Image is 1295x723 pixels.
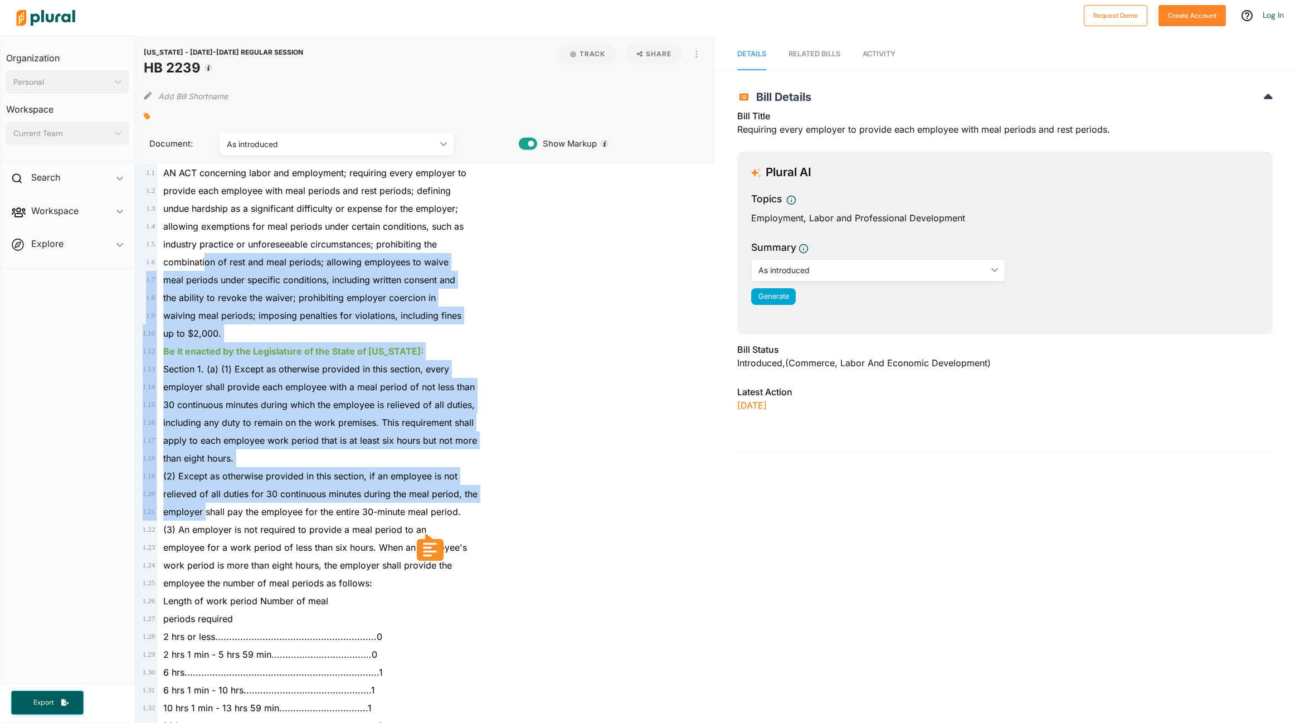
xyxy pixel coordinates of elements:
a: RELATED BILLS [788,38,840,70]
span: 6 hrs......................................................................1 [163,667,383,678]
a: Activity [863,38,895,70]
span: Export [26,698,61,707]
span: employer shall provide each employee with a meal period of not less than [163,381,475,392]
span: 10 hrs 1 min - 13 hrs 59 min................................1 [163,702,372,714]
span: 1 . 22 [143,526,155,533]
span: allowing exemptions for meal periods under certain conditions, such as [163,221,464,232]
span: 1 . 2 [146,187,155,195]
button: Share [621,45,688,64]
a: Log In [1263,10,1284,20]
span: [US_STATE] - [DATE]-[DATE] REGULAR SESSION [144,48,303,56]
span: 1 . 26 [143,597,155,605]
div: Current Team [13,128,110,139]
span: 1 . 31 [143,686,155,694]
span: than eight hours. [163,453,233,464]
ins: Be it enacted by the Legislature of the State of [US_STATE]: [163,346,423,357]
h3: Workspace [6,93,129,118]
div: RELATED BILLS [788,48,840,59]
span: Bill Details [751,90,811,104]
span: relieved of all duties for 30 continuous minutes during the meal period, the [163,488,478,499]
span: employee the number of meal periods as follows: [163,578,372,589]
span: meal periods under specific conditions, including written consent and [163,274,455,285]
button: Add Bill Shortname [158,87,228,105]
span: 6 hrs 1 min - 10 hrs..............................................1 [163,685,375,696]
span: periods required [163,613,233,624]
a: Details [737,38,766,70]
span: 1 . 12 [143,347,155,355]
span: 1 . 28 [143,633,155,640]
span: 1 . 5 [146,240,155,248]
span: Commerce, Labor and Economic Development [788,357,987,368]
button: Generate [751,288,796,305]
span: provide each employee with meal periods and rest periods; defining [163,185,451,196]
button: Request Demo [1084,5,1147,26]
span: 1 . 14 [143,383,155,391]
span: 1 . 16 [143,419,155,426]
span: work period is more than eight hours, the employer shall provide the [163,560,452,571]
span: 1 . 9 [146,312,155,319]
span: 1 . 19 [143,472,155,480]
div: Requiring every employer to provide each employee with meal periods and rest periods. [737,109,1273,143]
span: Activity [863,50,895,58]
span: Generate [758,292,789,300]
h3: Bill Title [737,109,1273,123]
span: (2) Except as otherwise provided in this section, if an employee is not [163,470,457,482]
span: 1 . 32 [143,704,155,712]
div: Personal [13,76,110,88]
span: combination of rest and meal periods; allowing employees to waive [163,256,449,268]
span: 1 . 15 [143,401,155,409]
span: including any duty to remain on the work premises. This requirement shall [163,417,474,428]
span: Show Markup [537,138,597,150]
div: As introduced [758,264,986,276]
span: 1 . 13 [143,365,155,373]
span: 1 . 23 [143,544,155,551]
h3: Latest Action [737,385,1273,399]
span: (3) An employer is not required to provide a meal period to an [163,524,426,535]
span: Length of work period Number of meal [163,595,328,606]
span: Document: [144,138,206,150]
span: waiving meal periods; imposing penalties for violations, including fines [163,310,461,321]
span: 1 . 20 [143,490,155,498]
p: [DATE] [737,399,1273,412]
span: 1 . 25 [143,579,155,587]
button: Create Account [1158,5,1226,26]
span: up to $2,000. [163,328,221,339]
a: Request Demo [1084,9,1147,21]
span: apply to each employee work period that is at least six hours but not more [163,435,477,446]
span: 1 . 7 [146,276,155,284]
span: 2 hrs or less..........................................................0 [163,631,382,642]
span: undue hardship as a significant difficulty or expense for the employer; [163,203,458,214]
span: Section 1. (a) (1) Except as otherwise provided in this section, every [163,363,449,375]
h3: Summary [751,240,796,255]
h3: Organization [6,42,129,66]
span: industry practice or unforeseeable circumstances; prohibiting the [163,239,437,250]
span: 1 . 4 [146,222,155,230]
span: 2 hrs 1 min - 5 hrs 59 min....................................0 [163,649,377,660]
span: 1 . 21 [143,508,155,516]
span: 1 . 10 [143,329,155,337]
div: As introduced [227,138,435,150]
span: 1 . 27 [143,615,155,623]
span: 1 . 1 [146,169,155,177]
span: 1 . 30 [143,668,155,676]
span: employer shall pay the employee for the entire 30-minute meal period. [163,506,461,517]
span: AN ACT concerning labor and employment; requiring every employer to [163,167,466,178]
span: 1 . 3 [146,205,155,212]
div: Add tags [144,108,150,125]
span: 1 . 8 [146,294,155,302]
span: 1 . 24 [143,561,155,569]
button: Share [626,45,683,64]
div: Employment, Labor and Professional Development [751,211,1259,225]
h3: Bill Status [737,343,1273,356]
h2: Search [31,171,60,183]
button: Track [559,45,617,64]
span: Details [737,50,766,58]
h3: Topics [751,192,782,206]
span: employee for a work period of less than six hours. When an employee's [163,542,467,553]
div: Tooltip anchor [203,63,213,73]
span: 1 . 6 [146,258,155,266]
span: 1 . 29 [143,651,155,658]
span: 1 . 17 [143,436,155,444]
a: Create Account [1158,9,1226,21]
h3: Plural AI [766,166,811,179]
